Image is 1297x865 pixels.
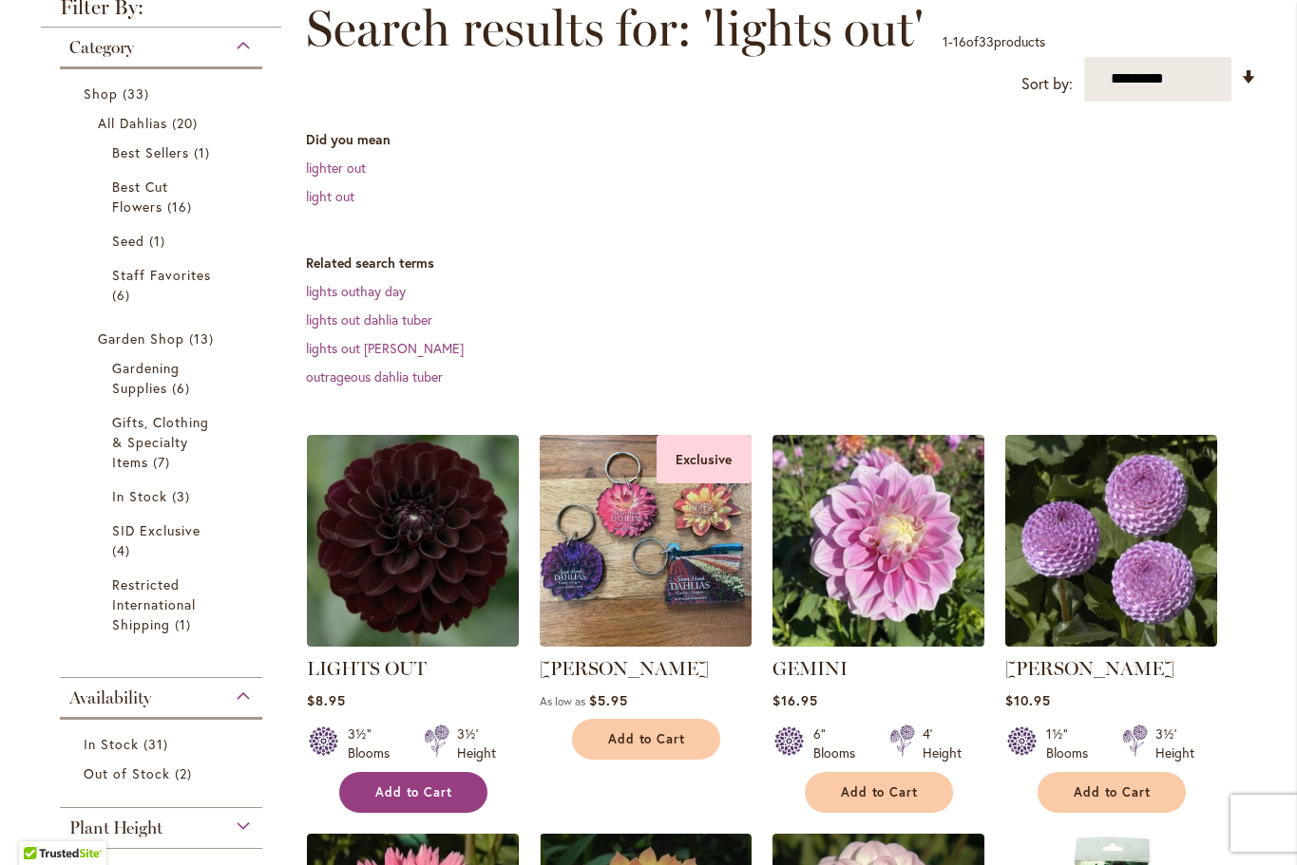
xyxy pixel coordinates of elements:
a: FRANK HOLMES [1005,632,1217,650]
span: 16 [167,197,197,216]
span: 1 [149,231,170,251]
span: $5.95 [589,691,628,709]
a: GEMINI [772,657,848,680]
span: 31 [143,734,173,754]
a: Staff Favorites [112,265,216,305]
button: Add to Cart [805,772,953,813]
a: Best Sellers [112,142,216,162]
div: Exclusive [657,435,752,483]
div: 6" Blooms [813,724,867,762]
span: As low as [540,694,585,708]
span: Add to Cart [375,784,453,800]
a: LIGHTS OUT [307,632,519,650]
a: lighter out [306,159,366,177]
span: 33 [979,32,994,50]
div: 4' Height [923,724,962,762]
div: 3½' Height [1155,724,1194,762]
a: Best Cut Flowers [112,177,216,216]
span: 6 [172,378,195,398]
a: Garden Shop [98,329,230,348]
span: 4 [112,540,135,560]
img: LIGHTS OUT [307,435,519,647]
span: Out of Stock [84,764,171,782]
span: Shop [84,85,118,103]
div: 3½" Blooms [348,724,401,762]
span: 16 [953,32,966,50]
span: Gifts, Clothing & Specialty Items [112,413,210,471]
span: $16.95 [772,691,818,709]
div: 1½" Blooms [1046,724,1099,762]
span: Garden Shop [98,329,185,348]
span: 1 [175,614,196,634]
span: Availability [69,687,151,708]
button: Add to Cart [339,772,487,813]
span: 20 [172,113,202,133]
a: outrageous dahlia tuber [306,367,443,385]
button: Add to Cart [1038,772,1186,813]
span: Staff Favorites [112,266,212,284]
dt: Did you mean [306,130,1257,149]
a: Gifts, Clothing &amp; Specialty Items [112,412,216,472]
span: 13 [189,329,219,348]
label: Sort by: [1021,66,1073,102]
span: In Stock [112,487,167,505]
span: $8.95 [307,691,346,709]
dt: Related search terms [306,254,1257,273]
a: Shop [84,84,244,103]
a: lights out dahlia tuber [306,310,432,329]
span: Best Sellers [112,143,190,161]
a: Gardening Supplies [112,358,216,398]
span: $10.95 [1005,691,1051,709]
a: GEMINI [772,632,984,650]
a: LIGHTS OUT [307,657,427,680]
span: 7 [153,452,175,472]
a: All Dahlias [98,113,230,133]
span: 1 [194,142,215,162]
a: In Stock [112,486,216,506]
a: SID Exclusive [112,520,216,560]
span: SID Exclusive [112,521,201,539]
img: GEMINI [772,435,984,647]
p: - of products [943,27,1045,57]
a: light out [306,187,354,205]
span: 33 [123,84,154,103]
a: Restricted International Shipping [112,574,216,634]
span: 2 [175,763,197,783]
div: 3½' Height [457,724,496,762]
span: Best Cut Flowers [112,178,168,216]
img: 4 SID dahlia keychains [540,435,752,647]
a: lights out [PERSON_NAME] [306,339,464,357]
span: All Dahlias [98,114,168,132]
a: lights outhay day [306,282,406,300]
span: 1 [943,32,948,50]
span: 3 [172,486,195,506]
a: [PERSON_NAME] [1005,657,1174,680]
span: Plant Height [69,818,162,838]
button: Add to Cart [572,719,720,760]
a: 4 SID dahlia keychains Exclusive [540,632,752,650]
a: Out of Stock 2 [84,763,244,783]
span: In Stock [84,735,139,753]
span: Category [69,37,134,58]
span: Restricted International Shipping [112,575,197,633]
span: Add to Cart [608,731,686,747]
span: 6 [112,285,135,305]
a: [PERSON_NAME] [540,657,709,680]
span: Gardening Supplies [112,359,180,397]
a: Seed [112,231,216,251]
span: Add to Cart [841,784,919,800]
span: Seed [112,232,144,250]
a: In Stock 31 [84,734,244,754]
iframe: Launch Accessibility Center [14,798,67,851]
span: Add to Cart [1074,784,1152,800]
img: FRANK HOLMES [1005,435,1217,647]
